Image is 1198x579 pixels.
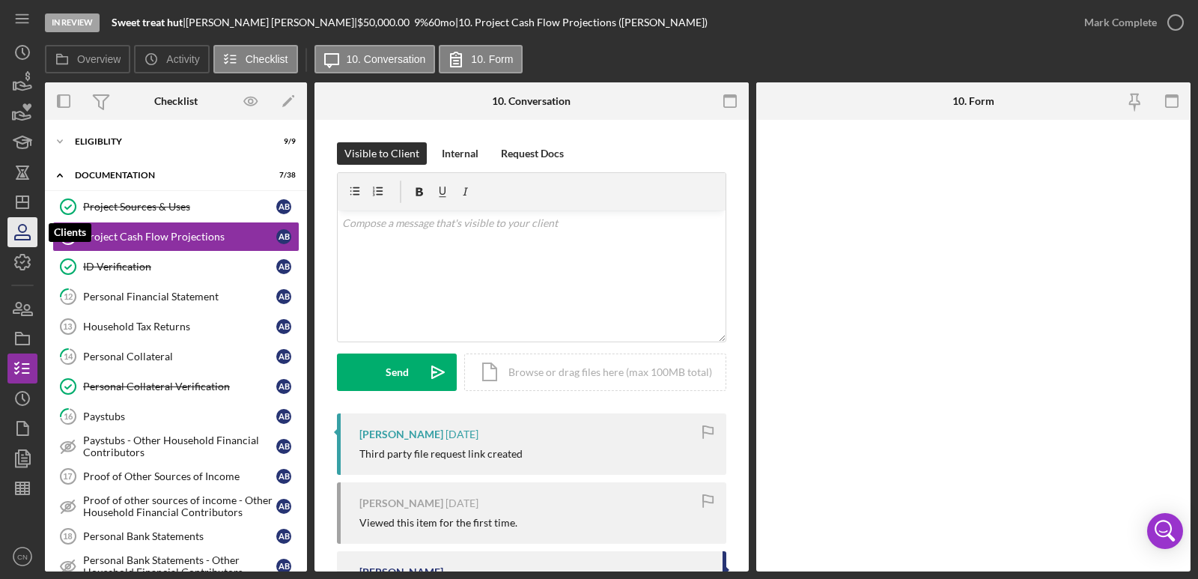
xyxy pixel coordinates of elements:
[337,142,427,165] button: Visible to Client
[344,142,419,165] div: Visible to Client
[166,53,199,65] label: Activity
[359,448,523,460] div: Third party file request link created
[276,319,291,334] div: A B
[446,497,478,509] time: 2025-04-22 11:59
[52,461,299,491] a: 17Proof of Other Sources of IncomeAB
[134,45,209,73] button: Activity
[428,16,455,28] div: 60 mo
[213,45,298,73] button: Checklist
[276,559,291,574] div: A B
[45,45,130,73] button: Overview
[276,259,291,274] div: A B
[276,289,291,304] div: A B
[1084,7,1157,37] div: Mark Complete
[63,322,72,331] tspan: 13
[276,199,291,214] div: A B
[276,469,291,484] div: A B
[52,342,299,372] a: 14Personal CollateralAB
[269,137,296,146] div: 9 / 9
[154,95,198,107] div: Checklist
[455,16,708,28] div: | 10. Project Cash Flow Projections ([PERSON_NAME])
[83,470,276,482] div: Proof of Other Sources of Income
[83,231,276,243] div: Project Cash Flow Projections
[186,16,357,28] div: [PERSON_NAME] [PERSON_NAME] |
[52,312,299,342] a: 13Household Tax ReturnsAB
[1069,7,1191,37] button: Mark Complete
[7,542,37,572] button: CN
[112,16,186,28] div: |
[83,291,276,303] div: Personal Financial Statement
[359,517,517,529] div: Viewed this item for the first time.
[276,379,291,394] div: A B
[434,142,486,165] button: Internal
[75,137,258,146] div: Eligiblity
[77,53,121,65] label: Overview
[471,53,513,65] label: 10. Form
[501,142,564,165] div: Request Docs
[83,554,276,578] div: Personal Bank Statements - Other Household Financial Contributors
[446,428,478,440] time: 2025-04-23 10:44
[45,13,100,32] div: In Review
[83,201,276,213] div: Project Sources & Uses
[442,142,478,165] div: Internal
[386,354,409,391] div: Send
[359,428,443,440] div: [PERSON_NAME]
[75,171,258,180] div: Documentation
[52,491,299,521] a: Proof of other sources of income - Other Household Financial ContributorsAB
[64,291,73,301] tspan: 12
[414,16,428,28] div: 9 %
[83,261,276,273] div: ID Verification
[52,192,299,222] a: Project Sources & UsesAB
[276,229,291,244] div: A B
[83,351,276,363] div: Personal Collateral
[83,434,276,458] div: Paystubs - Other Household Financial Contributors
[52,521,299,551] a: 18Personal Bank StatementsAB
[357,16,414,28] div: $50,000.00
[492,95,571,107] div: 10. Conversation
[17,553,28,561] text: CN
[83,410,276,422] div: Paystubs
[493,142,571,165] button: Request Docs
[1147,513,1183,549] div: Open Intercom Messenger
[52,282,299,312] a: 12Personal Financial StatementAB
[246,53,288,65] label: Checklist
[64,231,73,241] tspan: 10
[64,411,73,421] tspan: 16
[112,16,183,28] b: Sweet treat hut
[359,566,443,578] div: [PERSON_NAME]
[276,529,291,544] div: A B
[314,45,436,73] button: 10. Conversation
[439,45,523,73] button: 10. Form
[359,497,443,509] div: [PERSON_NAME]
[276,439,291,454] div: A B
[276,409,291,424] div: A B
[63,532,72,541] tspan: 18
[83,494,276,518] div: Proof of other sources of income - Other Household Financial Contributors
[347,53,426,65] label: 10. Conversation
[63,472,72,481] tspan: 17
[52,252,299,282] a: ID VerificationAB
[52,372,299,401] a: Personal Collateral VerificationAB
[337,354,457,391] button: Send
[52,401,299,431] a: 16PaystubsAB
[64,351,73,361] tspan: 14
[276,349,291,364] div: A B
[83,381,276,392] div: Personal Collateral Verification
[276,499,291,514] div: A B
[83,321,276,333] div: Household Tax Returns
[52,431,299,461] a: Paystubs - Other Household Financial ContributorsAB
[952,95,994,107] div: 10. Form
[269,171,296,180] div: 7 / 38
[52,222,299,252] a: 10Project Cash Flow ProjectionsAB
[83,530,276,542] div: Personal Bank Statements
